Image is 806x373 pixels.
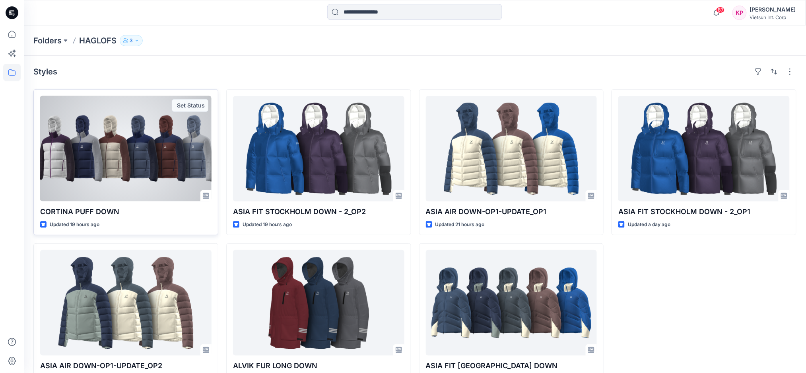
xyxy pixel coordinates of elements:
[33,67,57,76] h4: Styles
[33,35,62,46] a: Folders
[243,221,292,229] p: Updated 19 hours ago
[426,206,597,217] p: ASIA AIR DOWN-OP1-UPDATE_OP1
[40,360,212,371] p: ASIA AIR DOWN-OP1-UPDATE_OP2
[426,250,597,355] a: ASIA FIT STOCKHOLM DOWN
[716,7,725,13] span: 87
[233,206,404,217] p: ASIA FIT STOCKHOLM DOWN - 2​_OP2
[732,6,747,20] div: KP
[426,360,597,371] p: ASIA FIT [GEOGRAPHIC_DATA] DOWN
[628,221,670,229] p: Updated a day ago
[233,250,404,355] a: ALVIK FUR LONG DOWN
[40,206,212,217] p: CORTINA PUFF DOWN
[750,14,796,20] div: Vietsun Int. Corp
[40,250,212,355] a: ASIA AIR DOWN-OP1-UPDATE_OP2
[130,36,133,45] p: 3
[426,96,597,201] a: ASIA AIR DOWN-OP1-UPDATE_OP1
[435,221,485,229] p: Updated 21 hours ago
[79,35,117,46] p: HAGLOFS
[750,5,796,14] div: [PERSON_NAME]
[233,96,404,201] a: ASIA FIT STOCKHOLM DOWN - 2​_OP2
[50,221,99,229] p: Updated 19 hours ago
[233,360,404,371] p: ALVIK FUR LONG DOWN
[40,96,212,201] a: CORTINA PUFF DOWN
[618,96,790,201] a: ASIA FIT STOCKHOLM DOWN - 2​_OP1
[120,35,143,46] button: 3
[618,206,790,217] p: ASIA FIT STOCKHOLM DOWN - 2​_OP1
